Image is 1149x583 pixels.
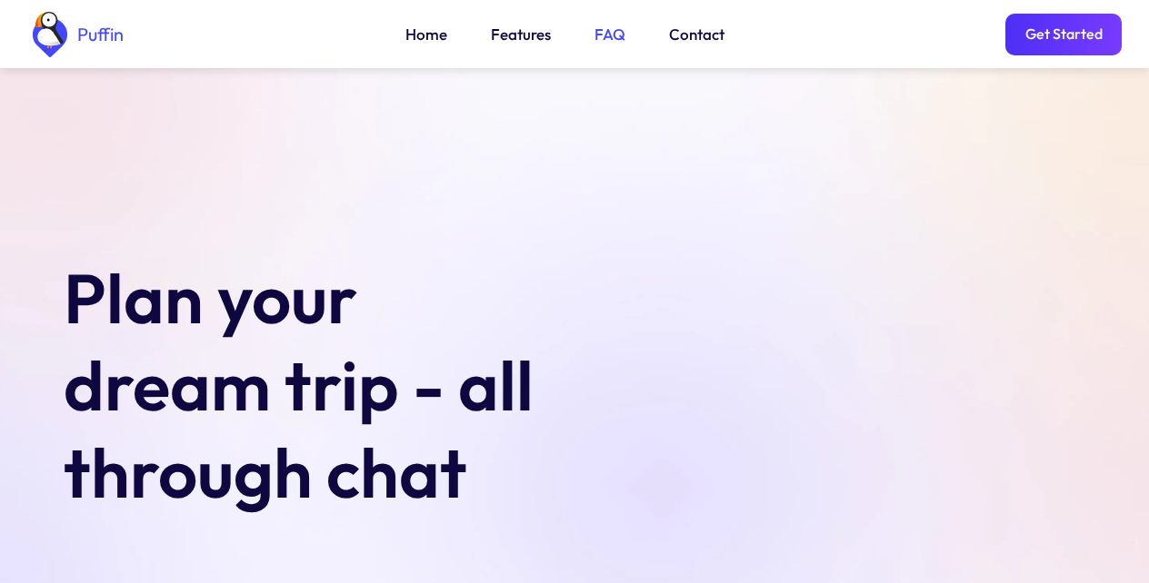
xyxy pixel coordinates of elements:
[27,12,124,57] a: home
[73,25,124,44] div: Puffin
[1005,14,1122,55] a: Get Started
[491,23,551,46] a: Features
[669,23,724,46] a: Contact
[594,23,625,46] a: FAQ
[64,254,564,516] h1: Plan your dream trip - all through chat
[405,23,447,46] a: Home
